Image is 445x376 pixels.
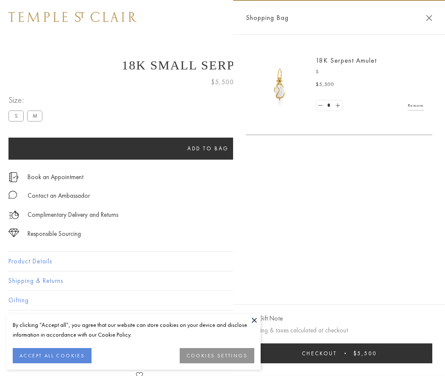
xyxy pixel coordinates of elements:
[246,313,283,324] button: Add Gift Note
[254,59,305,110] img: P51836-E11SERPPV
[13,320,254,340] div: By clicking “Accept all”, you agree that our website can store cookies on your device and disclos...
[316,100,325,111] a: Set quantity to 0
[316,80,334,89] span: $5,500
[8,93,46,107] span: Size:
[246,12,289,23] span: Shopping Bag
[8,291,437,310] button: Gifting
[316,68,424,76] p: S
[8,229,19,237] img: icon_sourcing.svg
[8,210,19,220] img: icon_delivery.svg
[180,348,254,363] button: COOKIES SETTINGS
[316,56,377,65] a: 18K Serpent Amulet
[246,325,432,336] p: Shipping & taxes calculated at checkout
[187,145,229,152] span: Add to bag
[13,348,92,363] button: ACCEPT ALL COOKIES
[28,191,90,201] div: Contact an Ambassador
[8,252,437,271] button: Product Details
[8,58,437,72] h1: 18K Small Serpent Amulet
[426,15,432,21] button: Close Shopping Bag
[28,229,81,239] div: Responsible Sourcing
[8,111,24,121] label: S
[246,343,432,363] button: Checkout $5,500
[353,350,377,357] span: $5,500
[8,172,19,182] img: icon_appointment.svg
[333,100,342,111] a: Set quantity to 2
[408,101,424,110] a: Remove
[302,350,337,357] span: Checkout
[8,191,17,199] img: MessageIcon-01_2.svg
[8,138,408,160] button: Add to bag
[28,210,118,220] p: Complimentary Delivery and Returns
[211,77,234,88] span: $5,500
[8,12,136,22] img: Temple St. Clair
[8,271,437,290] button: Shipping & Returns
[27,111,42,121] label: M
[28,172,83,182] a: Book an Appointment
